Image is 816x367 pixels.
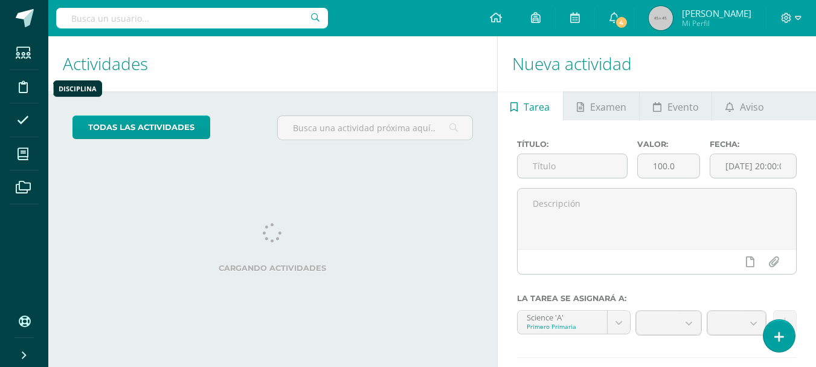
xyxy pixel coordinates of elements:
a: Evento [640,91,712,120]
label: Cargando actividades [72,264,473,273]
input: Título [518,154,628,178]
h1: Nueva actividad [512,36,802,91]
label: Valor: [637,140,700,149]
span: Evento [667,93,699,122]
span: Aviso [740,93,764,122]
a: Tarea [498,91,563,120]
input: Busca una actividad próxima aquí... [278,116,472,140]
img: 45x45 [649,6,673,30]
input: Puntos máximos [638,154,699,178]
h1: Actividades [63,36,483,91]
span: Mi Perfil [682,18,751,28]
div: Primero Primaria [527,322,598,331]
input: Busca un usuario... [56,8,328,28]
label: Título: [517,140,628,149]
div: Science 'A' [527,311,598,322]
a: todas las Actividades [72,115,210,139]
span: Tarea [524,93,550,122]
a: Aviso [712,91,777,120]
span: Examen [590,93,626,122]
label: Fecha: [710,140,797,149]
span: [PERSON_NAME] [682,7,751,19]
span: 4 [614,16,628,29]
a: Examen [564,91,639,120]
div: Disciplina [59,84,97,93]
a: Science 'A'Primero Primaria [518,311,630,334]
label: La tarea se asignará a: [517,294,797,303]
input: Fecha de entrega [710,154,796,178]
